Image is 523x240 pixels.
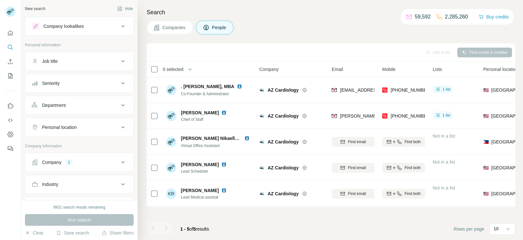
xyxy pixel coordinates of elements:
[483,87,489,93] span: 🇺🇸
[259,66,279,73] span: Company
[237,84,242,89] img: LinkedIn logo
[181,109,219,116] span: [PERSON_NAME]
[25,42,134,48] p: Personal information
[348,139,366,145] span: Find email
[189,226,193,232] span: of
[348,191,366,197] span: Find email
[268,87,299,93] span: AZ Cardiology
[180,226,189,232] span: 1 - 5
[25,143,134,149] p: Company information
[42,181,58,188] div: Industry
[483,190,489,197] span: 🇺🇸
[65,159,73,165] div: 1
[391,113,431,119] span: [PHONE_NUMBER]
[433,133,455,139] span: Not in a list
[42,124,77,131] div: Personal location
[113,4,138,14] button: Hide
[454,226,484,232] span: Rows per page
[340,87,417,93] span: [EMAIL_ADDRESS][DOMAIN_NAME]
[221,110,227,115] img: LinkedIn logo
[43,23,84,29] div: Company lookalikes
[268,113,299,119] span: AZ Cardiology
[166,189,176,199] div: KR
[25,120,133,135] button: Personal location
[25,177,133,192] button: Industry
[479,12,509,21] button: Buy credits
[181,117,229,122] span: Chief of Staff
[259,113,264,119] img: Logo of AZ Cardiology
[382,87,387,93] img: provider prospeo logo
[268,139,299,145] span: AZ Cardiology
[483,113,489,119] span: 🇺🇸
[166,111,176,121] img: Avatar
[180,226,209,232] span: results
[42,159,61,166] div: Company
[405,191,421,197] span: Find both
[340,113,454,119] span: [PERSON_NAME][EMAIL_ADDRESS][DOMAIN_NAME]
[25,6,45,12] div: New search
[221,188,227,193] img: LinkedIn logo
[244,136,250,141] img: LinkedIn logo
[442,112,451,118] span: 1 list
[483,66,518,73] span: Personal location
[25,53,133,69] button: Job title
[147,8,515,17] h4: Search
[382,163,425,173] button: Find both
[382,137,425,147] button: Find both
[56,230,89,236] button: Save search
[332,163,374,173] button: Find email
[332,137,374,147] button: Find email
[25,154,133,170] button: Company1
[181,92,229,96] span: Co-Founder & Administrator
[332,66,343,73] span: Email
[181,194,229,200] span: Lead Medical assistat
[259,165,264,170] img: Logo of AZ Cardiology
[483,139,489,145] span: 🇵🇭
[25,199,133,214] button: HQ location
[102,230,134,236] button: Share filters
[259,87,264,93] img: Logo of AZ Cardiology
[25,75,133,91] button: Seniority
[181,187,219,194] span: [PERSON_NAME]
[268,190,299,197] span: AZ Cardiology
[5,143,16,154] button: Feedback
[5,27,16,39] button: Quick start
[181,84,234,89] span: . [PERSON_NAME], MBA
[259,191,264,196] img: Logo of AZ Cardiology
[42,80,60,86] div: Seniority
[268,165,299,171] span: AZ Cardiology
[5,41,16,53] button: Search
[483,165,489,171] span: 🇺🇸
[433,185,455,190] span: Not in a list
[332,87,337,93] img: provider findymail logo
[442,86,451,92] span: 1 list
[162,24,186,31] span: Companies
[212,24,227,31] span: People
[181,136,277,141] span: [PERSON_NAME] Nikaella [PERSON_NAME]
[5,129,16,140] button: Dashboard
[382,189,425,199] button: Find both
[382,113,387,119] img: provider prospeo logo
[433,66,442,73] span: Lists
[332,189,374,199] button: Find email
[163,66,184,73] span: 0 selected
[405,165,421,171] span: Find both
[42,58,58,64] div: Job title
[25,18,133,34] button: Company lookalikes
[181,143,220,148] span: Virtual Office Assistant
[5,114,16,126] button: Use Surfe API
[5,70,16,82] button: My lists
[166,163,176,173] img: Avatar
[25,97,133,113] button: Department
[405,139,421,145] span: Find both
[382,66,395,73] span: Mobile
[25,230,43,236] button: Clear
[391,87,431,93] span: [PHONE_NUMBER]
[42,102,66,109] div: Department
[221,162,227,167] img: LinkedIn logo
[494,225,499,232] p: 10
[193,226,196,232] span: 5
[181,161,219,168] span: [PERSON_NAME]
[5,100,16,112] button: Use Surfe on LinkedIn
[166,85,176,95] img: Avatar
